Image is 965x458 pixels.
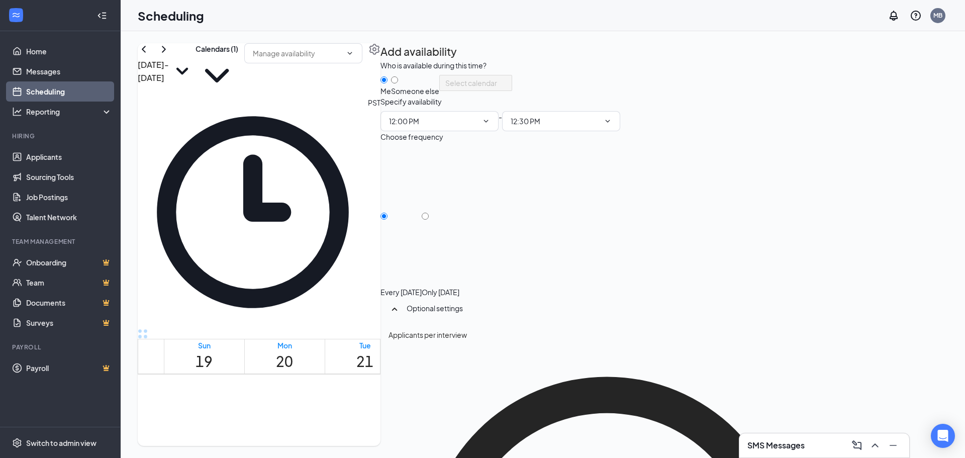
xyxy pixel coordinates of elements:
[346,49,354,57] svg: ChevronDown
[851,439,863,451] svg: ComposeMessage
[380,297,833,323] div: Optional settings
[389,303,401,315] svg: SmallChevronUp
[368,43,380,55] svg: Settings
[910,10,922,22] svg: QuestionInfo
[482,117,490,125] svg: ChevronDown
[380,60,487,71] div: Who is available during this time?
[422,287,459,297] div: Only [DATE]
[26,272,112,293] a: TeamCrown
[26,41,112,61] a: Home
[368,97,380,327] span: PST
[12,237,110,246] div: Team Management
[196,43,238,97] button: Calendars (1)ChevronDown
[26,207,112,227] a: Talent Network
[380,96,442,107] div: Specify availability
[26,61,112,81] a: Messages
[26,438,96,448] div: Switch to admin view
[194,339,215,374] a: October 19, 2025
[869,439,881,451] svg: ChevronUp
[380,43,457,60] h2: Add availability
[380,131,443,142] div: Choose frequency
[368,43,380,97] a: Settings
[885,437,901,453] button: Minimize
[391,86,439,96] div: Someone else
[26,147,112,167] a: Applicants
[253,48,342,59] input: Manage availability
[158,43,170,55] svg: ChevronRight
[26,187,112,207] a: Job Postings
[196,340,213,350] div: Sun
[747,440,805,451] h3: SMS Messages
[138,58,169,84] h3: [DATE] - [DATE]
[867,437,883,453] button: ChevronUp
[887,439,899,451] svg: Minimize
[138,43,150,55] svg: ChevronLeft
[849,437,865,453] button: ComposeMessage
[26,358,112,378] a: PayrollCrown
[97,11,107,21] svg: Collapse
[276,340,293,350] div: Mon
[169,58,196,84] svg: SmallChevronDown
[604,117,612,125] svg: ChevronDown
[356,340,373,350] div: Tue
[12,107,22,117] svg: Analysis
[11,10,21,20] svg: WorkstreamLogo
[26,252,112,272] a: OnboardingCrown
[389,329,825,340] div: Applicants per interview
[931,424,955,448] div: Open Intercom Messenger
[407,303,825,313] div: Optional settings
[380,86,391,96] div: Me
[26,81,112,102] a: Scheduling
[933,11,942,20] div: MB
[354,339,375,374] a: October 21, 2025
[138,7,204,24] h1: Scheduling
[274,339,295,374] a: October 20, 2025
[12,343,110,351] div: Payroll
[12,132,110,140] div: Hiring
[26,167,112,187] a: Sourcing Tools
[380,287,422,297] div: Every [DATE]
[888,10,900,22] svg: Notifications
[138,97,368,327] svg: Clock
[276,350,293,373] h1: 20
[12,438,22,448] svg: Settings
[196,54,238,97] svg: ChevronDown
[196,350,213,373] h1: 19
[26,313,112,333] a: SurveysCrown
[380,111,833,131] div: -
[356,350,373,373] h1: 21
[26,107,113,117] div: Reporting
[26,293,112,313] a: DocumentsCrown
